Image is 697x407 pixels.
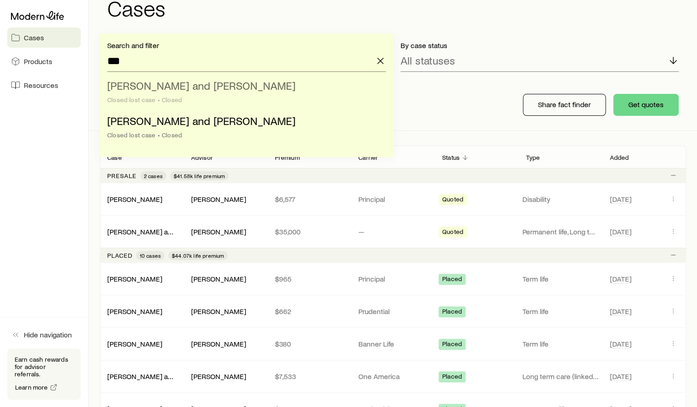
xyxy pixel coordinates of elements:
[107,154,122,161] p: Case
[358,227,428,236] p: —
[107,96,380,103] div: Closed lost case • Closed
[522,372,599,381] p: Long term care (linked benefit)
[107,131,380,139] div: Closed lost case • Closed
[358,372,428,381] p: One America
[609,154,629,161] p: Added
[107,227,233,236] a: [PERSON_NAME] and [PERSON_NAME]
[107,172,137,179] p: Presale
[442,228,463,238] span: Quoted
[358,195,428,204] p: Principal
[358,154,378,161] p: Carrier
[7,51,81,71] a: Products
[24,33,44,42] span: Cases
[107,195,162,203] a: [PERSON_NAME]
[107,372,176,381] div: [PERSON_NAME] and [PERSON_NAME]
[358,339,428,348] p: Banner Life
[107,76,380,111] li: Ely, Kevin and Amy
[191,274,246,284] div: [PERSON_NAME]
[107,339,162,348] a: [PERSON_NAME]
[274,307,344,316] p: $662
[401,41,679,50] p: By case status
[442,154,460,161] p: Status
[7,27,81,48] a: Cases
[609,307,631,316] span: [DATE]
[107,195,162,204] div: [PERSON_NAME]
[442,308,462,317] span: Placed
[174,172,225,179] span: $41.58k life premium
[609,227,631,236] span: [DATE]
[191,195,246,204] div: [PERSON_NAME]
[609,274,631,283] span: [DATE]
[526,154,540,161] p: Type
[442,340,462,350] span: Placed
[274,372,344,381] p: $7,533
[107,79,296,92] span: [PERSON_NAME] and [PERSON_NAME]
[107,111,380,146] li: Ely, Kevin and Amy
[107,307,162,315] a: [PERSON_NAME]
[24,81,58,90] span: Resources
[274,154,299,161] p: Premium
[522,339,599,348] p: Term life
[107,41,386,50] p: Search and filter
[24,330,72,339] span: Hide navigation
[274,339,344,348] p: $380
[522,227,599,236] p: Permanent life, Long term care (linked benefit)
[274,227,344,236] p: $35,000
[24,57,52,66] span: Products
[609,195,631,204] span: [DATE]
[7,75,81,95] a: Resources
[274,195,344,204] p: $6,577
[107,372,233,380] a: [PERSON_NAME] and [PERSON_NAME]
[358,274,428,283] p: Principal
[609,339,631,348] span: [DATE]
[191,154,213,161] p: Advisor
[107,114,296,127] span: [PERSON_NAME] and [PERSON_NAME]
[15,356,73,378] p: Earn cash rewards for advisor referrals.
[140,252,161,259] span: 10 cases
[172,252,224,259] span: $44.07k life premium
[274,274,344,283] p: $965
[523,94,606,116] button: Share fact finder
[107,252,132,259] p: Placed
[613,94,679,116] button: Get quotes
[522,274,599,283] p: Term life
[191,339,246,349] div: [PERSON_NAME]
[401,54,455,67] p: All statuses
[609,372,631,381] span: [DATE]
[107,227,176,237] div: [PERSON_NAME] and [PERSON_NAME]
[191,227,246,237] div: [PERSON_NAME]
[144,172,163,179] span: 2 cases
[538,100,591,109] p: Share fact finder
[7,348,81,400] div: Earn cash rewards for advisor referrals.Learn more
[522,195,599,204] p: Disability
[522,307,599,316] p: Term life
[442,195,463,205] span: Quoted
[107,339,162,349] div: [PERSON_NAME]
[191,307,246,316] div: [PERSON_NAME]
[442,275,462,285] span: Placed
[358,307,428,316] p: Prudential
[7,325,81,345] button: Hide navigation
[15,384,48,391] span: Learn more
[191,372,246,381] div: [PERSON_NAME]
[107,274,162,284] div: [PERSON_NAME]
[107,274,162,283] a: [PERSON_NAME]
[442,373,462,382] span: Placed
